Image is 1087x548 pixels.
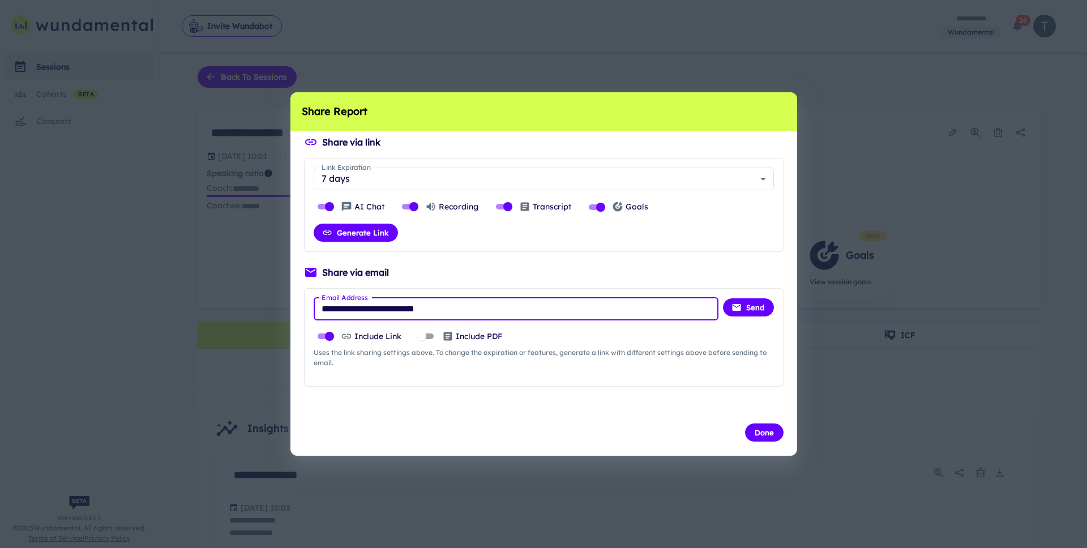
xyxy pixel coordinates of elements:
p: Goals [626,200,648,213]
span: Uses the link sharing settings above. To change the expiration or features, generate a link with ... [314,348,774,368]
button: Generate Link [314,224,398,242]
div: 7 days [314,168,774,190]
button: Done [745,423,784,442]
h6: Share via email [322,266,389,279]
p: Recording [439,200,478,213]
h6: Share via link [322,135,380,149]
p: Transcript [533,200,571,213]
h2: Share Report [290,92,797,131]
p: AI Chat [354,200,384,213]
button: Send [723,298,774,316]
p: Include PDF [456,330,502,342]
label: Link Expiration [322,162,371,172]
label: Email Address [322,293,368,302]
p: Include Link [354,330,401,342]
